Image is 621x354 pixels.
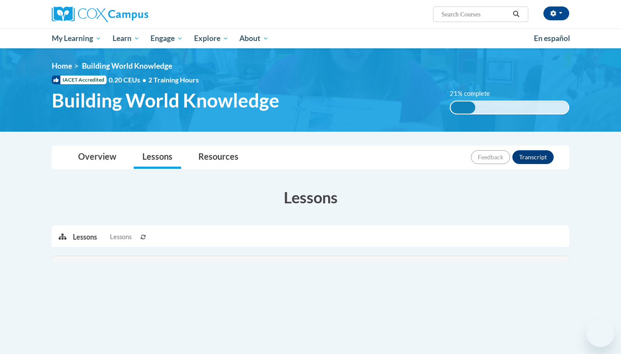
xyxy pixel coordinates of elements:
span: Learn [113,33,140,44]
div: 21% complete [451,101,475,114]
span: • [142,76,146,84]
span: About [239,33,269,44]
a: My Learning [46,28,107,48]
span: IACET Accredited [52,76,107,84]
span: Engage [151,33,183,44]
button: Feedback [471,150,510,164]
a: About [234,28,275,48]
span: Lessons [110,232,132,242]
div: Main menu [39,28,582,48]
button: Account Settings [543,6,569,20]
a: Learn [107,28,145,48]
img: Cox Campus [52,6,148,22]
a: Explore [188,28,234,48]
label: 21% complete [450,89,499,98]
a: Cox Campus [52,6,216,22]
h3: Lessons [52,186,569,208]
a: Lessons [134,146,181,169]
span: Building World Knowledge [82,61,172,70]
iframe: Button to launch messaging window [586,319,614,347]
a: En español [528,29,576,47]
a: Engage [145,28,188,48]
a: Home [52,61,72,70]
a: Overview [69,146,125,169]
span: 0.20 CEUs [109,75,148,85]
button: Search [510,9,523,19]
p: Lessons [73,232,97,242]
input: Search Courses [441,9,510,19]
span: 2 Training Hours [148,76,199,84]
a: Resources [190,146,247,169]
span: Building World Knowledge [52,89,279,112]
button: Transcript [512,150,554,164]
span: Explore [194,33,229,44]
span: My Learning [52,33,101,44]
span: En español [534,34,570,43]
